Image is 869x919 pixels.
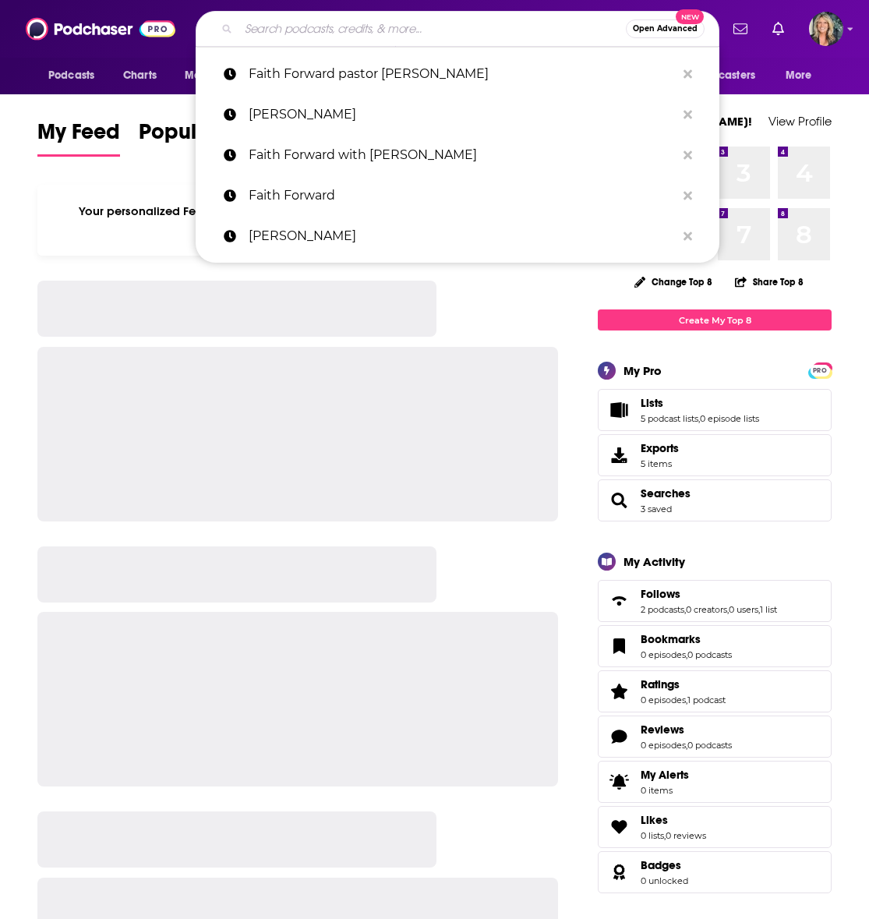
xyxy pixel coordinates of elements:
img: User Profile [809,12,843,46]
img: Podchaser - Follow, Share and Rate Podcasts [26,14,175,44]
button: Share Top 8 [734,267,804,297]
a: PRO [811,364,829,376]
a: 0 users [729,604,758,615]
a: 3 saved [641,504,672,514]
a: [PERSON_NAME] [196,216,719,256]
a: 0 episode lists [700,413,759,424]
a: Show notifications dropdown [766,16,790,42]
a: Popular Feed [139,118,271,157]
div: My Activity [623,554,685,569]
span: Bookmarks [598,625,832,667]
span: , [684,604,686,615]
a: Badges [603,861,634,883]
a: Bookmarks [603,635,634,657]
span: My Feed [37,118,120,154]
span: Ratings [598,670,832,712]
span: Reviews [641,723,684,737]
a: Searches [641,486,691,500]
a: Reviews [603,726,634,748]
div: My Pro [623,363,662,378]
a: 1 podcast [687,695,726,705]
a: 0 podcasts [687,649,732,660]
span: , [686,649,687,660]
span: , [727,604,729,615]
div: Search podcasts, credits, & more... [196,11,719,47]
a: Bookmarks [641,632,732,646]
a: Lists [641,396,759,410]
button: Open AdvancedNew [626,19,705,38]
a: Likes [641,813,706,827]
a: Exports [598,434,832,476]
span: Lists [598,389,832,431]
span: Charts [123,65,157,87]
span: Lists [641,396,663,410]
a: 0 lists [641,830,664,841]
a: Charts [113,61,166,90]
span: Likes [598,806,832,848]
span: , [686,695,687,705]
span: My Alerts [641,768,689,782]
span: , [758,604,760,615]
span: Exports [641,441,679,455]
span: Podcasts [48,65,94,87]
span: Follows [641,587,680,601]
a: Faith Forward pastor [PERSON_NAME] [196,54,719,94]
span: 0 items [641,785,689,796]
button: open menu [670,61,778,90]
p: Christopher Yuan [249,216,676,256]
span: More [786,65,812,87]
a: My Feed [37,118,120,157]
a: 0 episodes [641,649,686,660]
a: 5 podcast lists [641,413,698,424]
p: Rob McCoy [249,94,676,135]
a: Ratings [641,677,726,691]
a: Ratings [603,680,634,702]
button: open menu [775,61,832,90]
p: Faith Forward pastor Rob McCoy [249,54,676,94]
a: 2 podcasts [641,604,684,615]
a: 1 list [760,604,777,615]
input: Search podcasts, credits, & more... [238,16,626,41]
span: Badges [598,851,832,893]
span: Bookmarks [641,632,701,646]
a: Faith Forward [196,175,719,216]
span: Open Advanced [633,25,698,33]
a: View Profile [768,114,832,129]
span: , [698,413,700,424]
span: Follows [598,580,832,622]
a: 0 unlocked [641,875,688,886]
span: My Alerts [603,771,634,793]
span: Searches [598,479,832,521]
span: Popular Feed [139,118,271,154]
a: Follows [603,590,634,612]
p: Faith Forward [249,175,676,216]
a: Reviews [641,723,732,737]
span: Likes [641,813,668,827]
a: Searches [603,490,634,511]
span: Reviews [598,716,832,758]
a: Lists [603,399,634,421]
a: My Alerts [598,761,832,803]
span: Ratings [641,677,680,691]
a: Faith Forward with [PERSON_NAME] [196,135,719,175]
p: Faith Forward with Rob McCoy [249,135,676,175]
a: Likes [603,816,634,838]
span: 5 items [641,458,679,469]
a: Follows [641,587,777,601]
a: 0 reviews [666,830,706,841]
span: , [664,830,666,841]
span: Monitoring [185,65,240,87]
span: Logged in as lisa.beech [809,12,843,46]
a: 0 episodes [641,695,686,705]
a: 0 podcasts [687,740,732,751]
span: Exports [603,444,634,466]
span: New [676,9,704,24]
span: Badges [641,858,681,872]
span: , [686,740,687,751]
a: Show notifications dropdown [727,16,754,42]
button: Show profile menu [809,12,843,46]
